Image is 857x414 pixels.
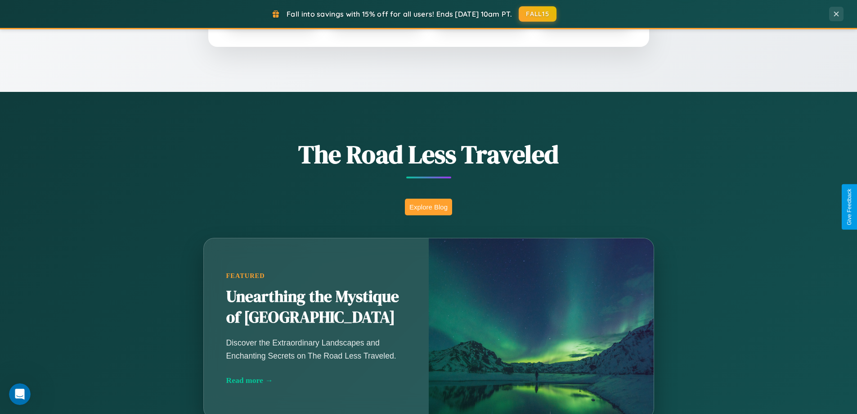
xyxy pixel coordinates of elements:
h2: Unearthing the Mystique of [GEOGRAPHIC_DATA] [226,287,406,328]
button: FALL15 [519,6,556,22]
div: Read more → [226,376,406,385]
div: Give Feedback [846,189,853,225]
span: Fall into savings with 15% off for all users! Ends [DATE] 10am PT. [287,9,512,18]
div: Featured [226,272,406,280]
button: Explore Blog [405,199,452,215]
p: Discover the Extraordinary Landscapes and Enchanting Secrets on The Road Less Traveled. [226,337,406,362]
iframe: Intercom live chat [9,383,31,405]
h1: The Road Less Traveled [159,137,699,172]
